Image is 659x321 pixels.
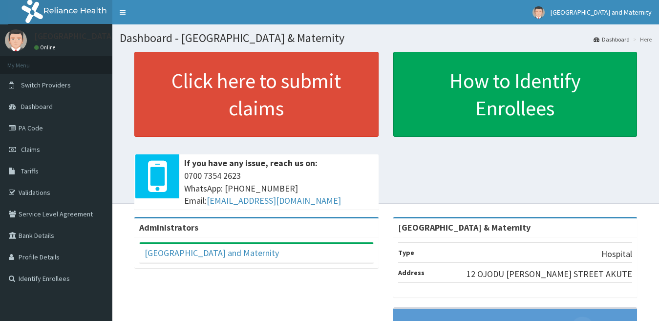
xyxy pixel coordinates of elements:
[398,222,531,233] strong: [GEOGRAPHIC_DATA] & Maternity
[120,32,652,44] h1: Dashboard - [GEOGRAPHIC_DATA] & Maternity
[398,248,414,257] b: Type
[631,35,652,43] li: Here
[594,35,630,43] a: Dashboard
[139,222,198,233] b: Administrators
[21,102,53,111] span: Dashboard
[21,167,39,175] span: Tariffs
[398,268,425,277] b: Address
[393,52,638,137] a: How to Identify Enrollees
[601,248,632,260] p: Hospital
[145,247,279,258] a: [GEOGRAPHIC_DATA] and Maternity
[467,268,632,280] p: 12 OJODU [PERSON_NAME] STREET AKUTE
[134,52,379,137] a: Click here to submit claims
[207,195,341,206] a: [EMAIL_ADDRESS][DOMAIN_NAME]
[184,157,318,169] b: If you have any issue, reach us on:
[551,8,652,17] span: [GEOGRAPHIC_DATA] and Maternity
[184,170,374,207] span: 0700 7354 2623 WhatsApp: [PHONE_NUMBER] Email:
[21,81,71,89] span: Switch Providers
[5,29,27,51] img: User Image
[21,145,40,154] span: Claims
[532,6,545,19] img: User Image
[34,44,58,51] a: Online
[34,32,170,41] p: [GEOGRAPHIC_DATA] and Maternity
